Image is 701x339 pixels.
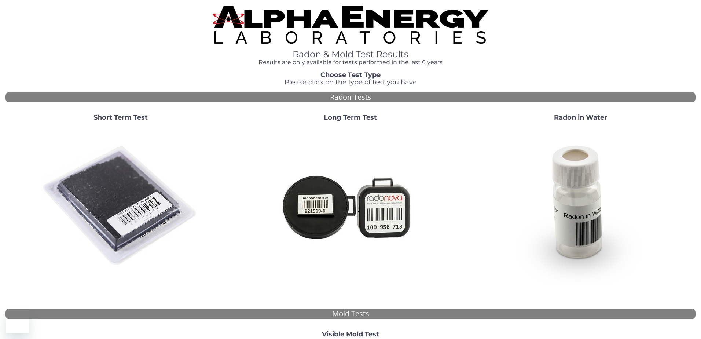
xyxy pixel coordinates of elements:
img: ShortTerm.jpg [42,127,199,285]
img: RadoninWater.jpg [502,127,659,285]
div: Mold Tests [5,309,696,319]
h4: Results are only available for tests performed in the last 6 years [213,59,489,66]
img: Radtrak2vsRadtrak3.jpg [272,127,429,285]
img: TightCrop.jpg [213,6,489,44]
h1: Radon & Mold Test Results [213,50,489,59]
span: Please click on the type of test you have [285,78,417,86]
iframe: Button to launch messaging window [6,310,29,333]
strong: Choose Test Type [320,71,381,79]
strong: Radon in Water [554,113,607,121]
div: Radon Tests [5,92,696,103]
strong: Short Term Test [93,113,148,121]
strong: Visible Mold Test [322,330,379,338]
strong: Long Term Test [324,113,377,121]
